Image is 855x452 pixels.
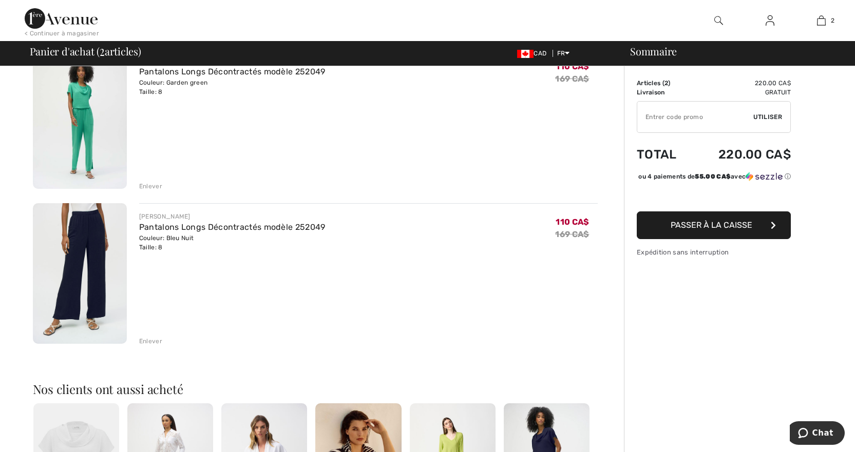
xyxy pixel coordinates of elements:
td: 220.00 CA$ [691,78,791,88]
iframe: Ouvre un widget dans lequel vous pouvez chatter avec l’un de nos agents [790,421,845,447]
a: Pantalons Longs Décontractés modèle 252049 [139,222,326,232]
div: ou 4 paiements de avec [638,172,791,181]
span: 55.00 CA$ [695,173,731,180]
span: 2 [831,16,834,25]
td: Gratuit [691,88,791,97]
td: Total [637,137,691,172]
div: Sommaire [618,46,849,56]
div: Expédition sans interruption [637,247,791,257]
img: Canadian Dollar [517,50,534,58]
img: 1ère Avenue [25,8,98,29]
a: Pantalons Longs Décontractés modèle 252049 [139,67,326,76]
a: Se connecter [757,14,783,27]
button: Passer à la caisse [637,211,791,239]
img: Mon panier [817,14,826,27]
div: < Continuer à magasiner [25,29,99,38]
td: Articles ( ) [637,78,691,88]
s: 169 CA$ [555,229,589,239]
div: Couleur: Bleu Nuit Taille: 8 [139,233,326,252]
img: Pantalons Longs Décontractés modèle 252049 [33,203,127,344]
img: Pantalons Longs Décontractés modèle 252049 [33,48,127,189]
div: Enlever [139,182,162,191]
span: 110 CA$ [556,217,589,227]
div: Enlever [139,337,162,346]
div: ou 4 paiements de55.00 CA$avecSezzle Cliquez pour en savoir plus sur Sezzle [637,172,791,185]
img: Sezzle [746,172,783,181]
h2: Nos clients ont aussi acheté [33,383,598,395]
img: recherche [714,14,723,27]
s: 169 CA$ [555,74,589,84]
span: 2 [100,44,105,57]
input: Code promo [637,102,753,132]
span: 110 CA$ [556,62,589,71]
span: 2 [664,80,668,87]
iframe: PayPal-paypal [637,185,791,208]
a: 2 [796,14,846,27]
img: Mes infos [766,14,774,27]
td: Livraison [637,88,691,97]
span: Passer à la caisse [671,220,752,230]
span: FR [557,50,570,57]
div: Couleur: Garden green Taille: 8 [139,78,326,96]
td: 220.00 CA$ [691,137,791,172]
div: [PERSON_NAME] [139,212,326,221]
span: Panier d'achat ( articles) [30,46,141,56]
span: Utiliser [753,112,782,122]
span: CAD [517,50,550,57]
